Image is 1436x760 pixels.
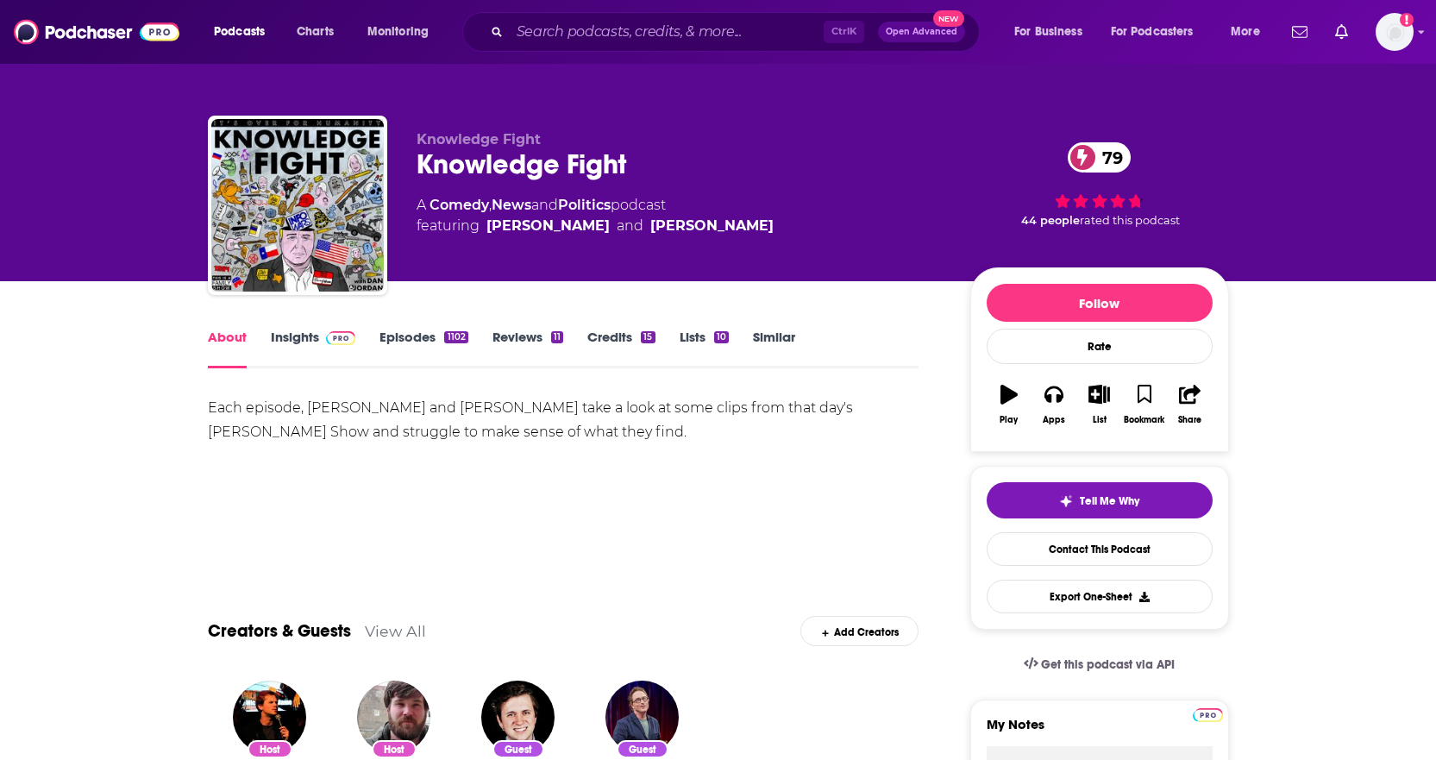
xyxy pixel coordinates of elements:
button: Follow [987,284,1213,322]
div: 79 44 peoplerated this podcast [970,131,1229,238]
div: Rate [987,329,1213,364]
div: Guest [617,740,668,758]
a: InsightsPodchaser Pro [271,329,356,368]
img: Jared Holt [481,681,555,754]
button: open menu [202,18,287,46]
div: Search podcasts, credits, & more... [479,12,996,52]
img: Podchaser Pro [1193,708,1223,722]
a: Creators & Guests [208,620,351,642]
div: Each episode, [PERSON_NAME] and [PERSON_NAME] take a look at some clips from that day's [PERSON_N... [208,396,919,444]
div: Bookmark [1124,415,1164,425]
span: Charts [297,20,334,44]
a: Get this podcast via API [1010,644,1189,686]
span: Ctrl K [824,21,864,43]
div: Apps [1043,415,1065,425]
div: List [1093,415,1107,425]
a: Credits15 [587,329,655,368]
div: Play [1000,415,1018,425]
span: rated this podcast [1080,214,1180,227]
div: A podcast [417,195,774,236]
span: New [933,10,964,27]
button: Open AdvancedNew [878,22,965,42]
img: Podchaser Pro [326,331,356,345]
span: and [531,197,558,213]
img: User Profile [1376,13,1414,51]
span: More [1231,20,1260,44]
div: 11 [551,331,563,343]
a: Comedy [430,197,489,213]
span: featuring [417,216,774,236]
span: , [489,197,492,213]
img: Dan Friesen [357,681,430,754]
span: For Podcasters [1111,20,1194,44]
a: About [208,329,247,368]
button: open menu [1002,18,1104,46]
span: Podcasts [214,20,265,44]
img: Jon Ronson [605,681,679,754]
span: Get this podcast via API [1041,657,1175,672]
img: tell me why sparkle [1059,494,1073,508]
button: List [1076,374,1121,436]
button: open menu [1100,18,1219,46]
div: 1102 [444,331,467,343]
a: Show notifications dropdown [1328,17,1355,47]
span: Tell Me Why [1080,494,1139,508]
a: Contact This Podcast [987,532,1213,566]
div: Share [1178,415,1201,425]
a: Jordan Holmes [486,216,610,236]
button: Export One-Sheet [987,580,1213,613]
span: Knowledge Fight [417,131,541,148]
span: Monitoring [367,20,429,44]
span: Open Advanced [886,28,957,36]
button: open menu [1219,18,1282,46]
button: Share [1167,374,1212,436]
svg: Add a profile image [1400,13,1414,27]
a: Episodes1102 [379,329,467,368]
img: Knowledge Fight [211,119,384,292]
span: Logged in as lilifeinberg [1376,13,1414,51]
label: My Notes [987,716,1213,746]
button: Bookmark [1122,374,1167,436]
a: Charts [285,18,344,46]
a: News [492,197,531,213]
button: Show profile menu [1376,13,1414,51]
img: Podchaser - Follow, Share and Rate Podcasts [14,16,179,48]
button: Apps [1032,374,1076,436]
div: Host [248,740,292,758]
a: 79 [1068,142,1132,173]
a: Dan Friesen [650,216,774,236]
a: View All [365,622,426,640]
span: and [617,216,643,236]
input: Search podcasts, credits, & more... [510,18,824,46]
a: Lists10 [680,329,729,368]
button: Play [987,374,1032,436]
a: Similar [753,329,795,368]
div: Guest [492,740,544,758]
span: For Business [1014,20,1082,44]
span: 79 [1085,142,1132,173]
button: tell me why sparkleTell Me Why [987,482,1213,518]
a: Politics [558,197,611,213]
img: Jordan Holmes [233,681,306,754]
div: Host [372,740,417,758]
a: Show notifications dropdown [1285,17,1314,47]
div: Add Creators [800,616,919,646]
div: 10 [714,331,729,343]
span: 44 people [1021,214,1080,227]
a: Pro website [1193,706,1223,722]
a: Reviews11 [492,329,563,368]
button: open menu [355,18,451,46]
div: 15 [641,331,655,343]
